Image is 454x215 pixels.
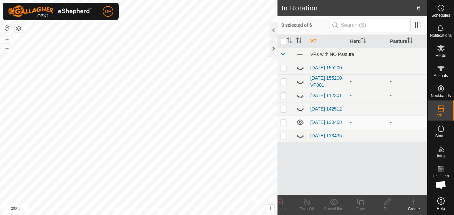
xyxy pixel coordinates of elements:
[281,22,330,29] span: 0 selected of 6
[387,102,427,116] td: -
[387,61,427,74] td: -
[437,154,445,158] span: Infra
[407,39,413,44] p-sorticon: Activate to sort
[401,206,427,212] div: Create
[431,94,451,98] span: Neckbands
[310,93,342,98] a: [DATE] 112301
[347,35,387,48] th: Herd
[350,92,384,99] div: -
[350,64,384,71] div: -
[274,207,286,211] span: Delete
[270,205,271,211] span: i
[320,206,347,212] div: Show/Hide
[294,206,320,212] div: Turn Off
[417,3,421,13] span: 6
[8,5,92,17] img: Gallagher Logo
[112,206,137,212] a: Privacy Policy
[308,35,347,48] th: VP
[310,120,342,125] a: [DATE] 130458
[431,175,451,195] div: Open chat
[437,114,444,118] span: VPs
[3,35,11,43] button: +
[310,75,343,88] a: [DATE] 155200-VP001
[350,119,384,126] div: -
[387,116,427,129] td: -
[3,44,11,52] button: –
[310,65,342,70] a: [DATE] 155200
[267,205,274,212] button: i
[145,206,165,212] a: Contact Us
[387,129,427,142] td: -
[387,89,427,102] td: -
[387,74,427,89] td: -
[430,33,452,38] span: Notifications
[296,39,302,44] p-sorticon: Activate to sort
[435,134,446,138] span: Status
[434,74,448,78] span: Animals
[310,133,342,138] a: [DATE] 113435
[387,35,427,48] th: Pasture
[287,39,292,44] p-sorticon: Activate to sort
[3,24,11,32] button: Reset Map
[435,54,446,58] span: Herds
[350,132,384,139] div: -
[310,52,425,57] div: VPs with NO Pasture
[350,105,384,113] div: -
[15,24,23,32] button: Map Layers
[310,106,342,112] a: [DATE] 142512
[361,39,366,44] p-sorticon: Activate to sort
[350,78,384,85] div: -
[431,13,450,17] span: Schedules
[281,4,417,12] h2: In Rotation
[330,18,411,32] input: Search (S)
[105,8,111,15] span: DP
[347,206,374,212] div: Copy
[374,206,401,212] div: Edit
[437,207,445,211] span: Help
[433,174,449,178] span: Heatmap
[428,195,454,213] a: Help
